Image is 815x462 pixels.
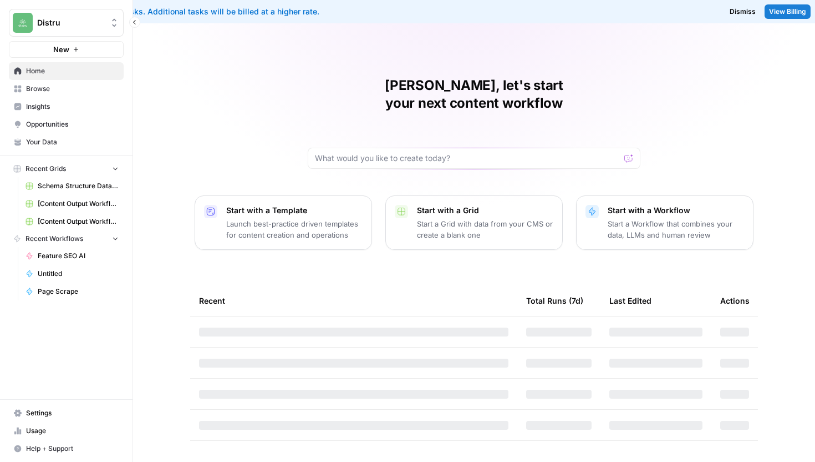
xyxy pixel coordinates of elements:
[26,102,119,112] span: Insights
[26,234,83,244] span: Recent Workflows
[38,181,119,191] span: Schema Structure Data Grid
[26,66,119,76] span: Home
[21,247,124,265] a: Feature SEO AI
[53,44,69,55] span: New
[226,218,363,240] p: Launch best-practice driven templates for content creation and operations
[26,137,119,147] span: Your Data
[9,9,124,37] button: Workspace: Distru
[21,177,124,195] a: Schema Structure Data Grid
[9,440,124,458] button: Help + Support
[417,218,553,240] p: Start a Grid with data from your CMS or create a blank one
[195,195,372,250] button: Start with a TemplateLaunch best-practice driven templates for content creation and operations
[720,285,750,316] div: Actions
[9,6,520,17] div: You've used your included tasks. Additional tasks will be billed at a higher rate.
[21,213,124,230] a: [Content Output Workflows] Cannabis Events Grid
[609,285,651,316] div: Last Edited
[38,199,119,209] span: [Content Output Workflows] Start with Content Brief
[9,160,124,177] button: Recent Grids
[26,119,119,129] span: Opportunities
[417,205,553,216] p: Start with a Grid
[37,17,104,28] span: Distru
[21,195,124,213] a: [Content Output Workflows] Start with Content Brief
[199,285,508,316] div: Recent
[38,217,119,227] span: [Content Output Workflows] Cannabis Events Grid
[9,98,124,115] a: Insights
[526,285,583,316] div: Total Runs (7d)
[9,133,124,151] a: Your Data
[226,205,363,216] p: Start with a Template
[26,408,119,418] span: Settings
[765,4,811,19] a: View Billing
[608,205,744,216] p: Start with a Workflow
[725,4,760,19] button: Dismiss
[608,218,744,240] p: Start a Workflow that combines your data, LLMs and human review
[9,41,124,58] button: New
[38,287,119,297] span: Page Scrape
[9,404,124,422] a: Settings
[26,84,119,94] span: Browse
[769,7,806,17] span: View Billing
[730,7,756,17] span: Dismiss
[13,13,33,33] img: Distru Logo
[385,195,563,250] button: Start with a GridStart a Grid with data from your CMS or create a blank one
[9,62,124,80] a: Home
[576,195,753,250] button: Start with a WorkflowStart a Workflow that combines your data, LLMs and human review
[38,269,119,279] span: Untitled
[21,283,124,300] a: Page Scrape
[9,422,124,440] a: Usage
[9,115,124,133] a: Opportunities
[308,77,640,112] h1: [PERSON_NAME], let's start your next content workflow
[26,164,66,174] span: Recent Grids
[38,251,119,261] span: Feature SEO AI
[26,426,119,436] span: Usage
[26,444,119,454] span: Help + Support
[315,153,620,164] input: What would you like to create today?
[9,230,124,247] button: Recent Workflows
[9,80,124,98] a: Browse
[21,265,124,283] a: Untitled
